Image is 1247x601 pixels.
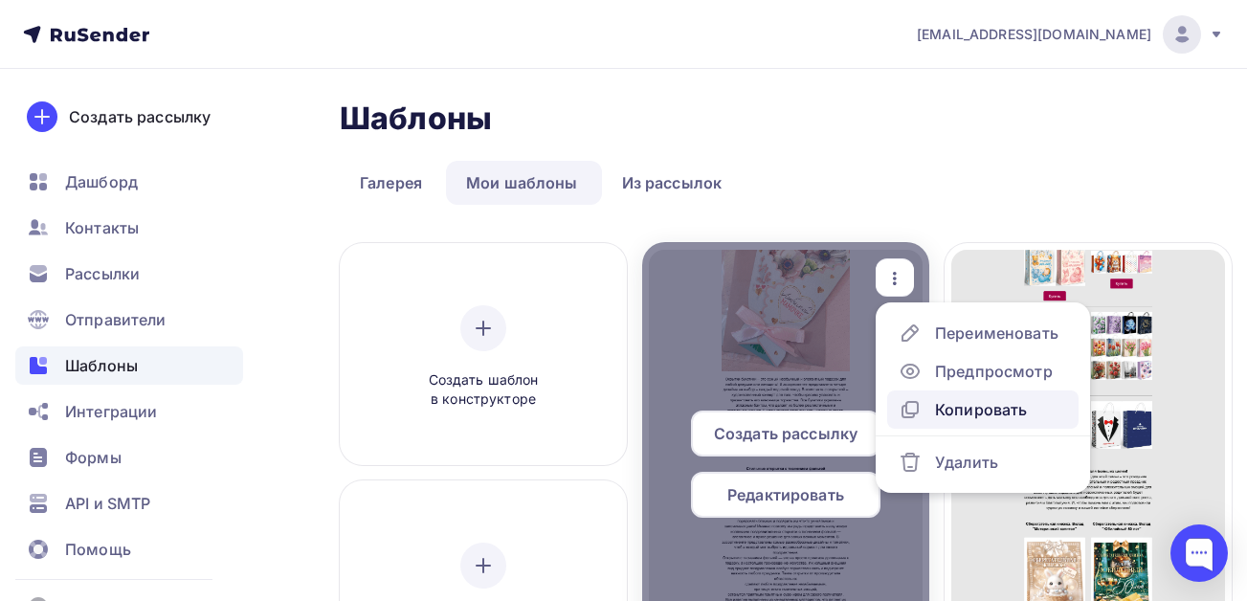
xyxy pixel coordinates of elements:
[65,308,167,331] span: Отправители
[65,446,122,469] span: Формы
[69,105,211,128] div: Создать рассылку
[65,538,131,561] span: Помощь
[65,216,139,239] span: Контакты
[15,300,243,339] a: Отправители
[340,100,492,138] h2: Шаблоны
[15,209,243,247] a: Контакты
[727,483,844,506] span: Редактировать
[15,346,243,385] a: Шаблоны
[917,15,1224,54] a: [EMAIL_ADDRESS][DOMAIN_NAME]
[714,422,857,445] span: Создать рассылку
[65,262,140,285] span: Рассылки
[65,170,138,193] span: Дашборд
[15,438,243,477] a: Формы
[917,25,1151,44] span: [EMAIL_ADDRESS][DOMAIN_NAME]
[935,322,1058,345] div: Переименовать
[15,255,243,293] a: Рассылки
[602,161,743,205] a: Из рассылок
[935,360,1053,383] div: Предпросмотр
[65,492,150,515] span: API и SMTP
[340,161,442,205] a: Галерея
[15,163,243,201] a: Дашборд
[65,354,138,377] span: Шаблоны
[935,398,1027,421] div: Копировать
[65,400,157,423] span: Интеграции
[446,161,598,205] a: Мои шаблоны
[392,370,574,410] span: Создать шаблон в конструкторе
[935,451,998,474] div: Удалить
